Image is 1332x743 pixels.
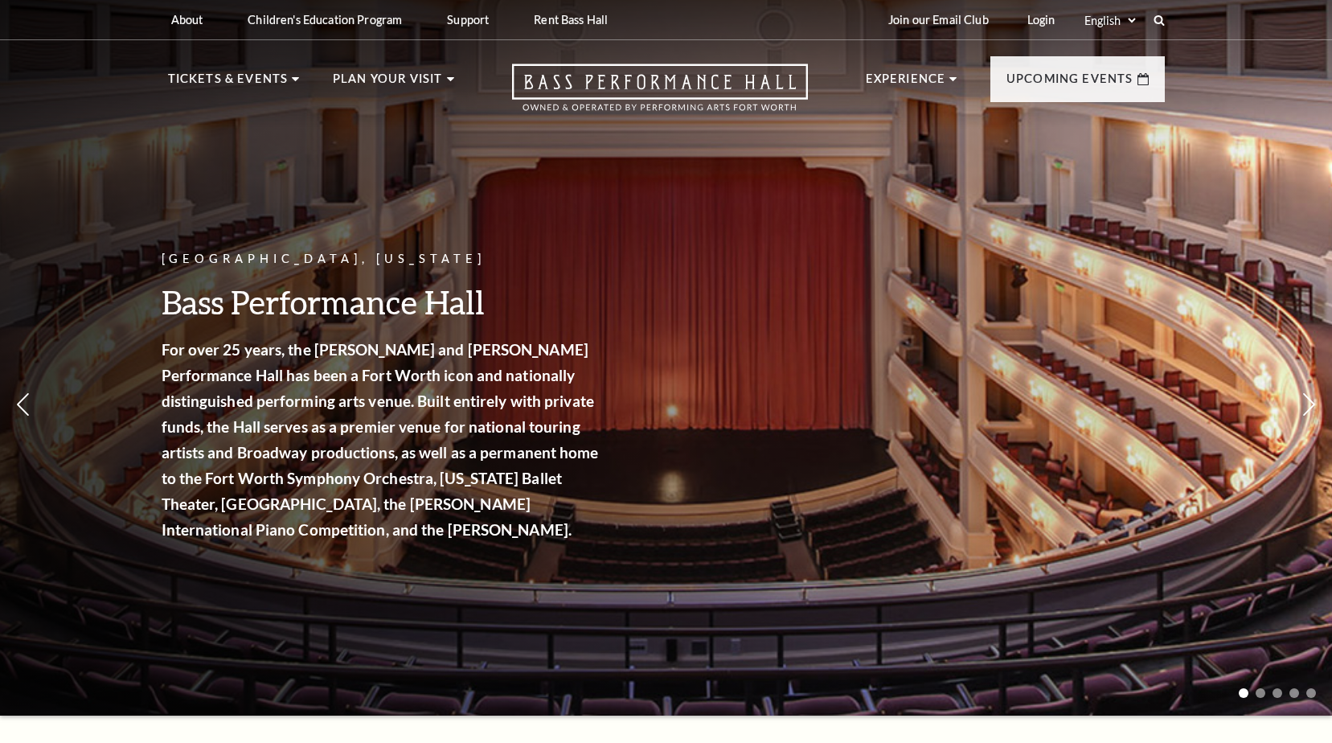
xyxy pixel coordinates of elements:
[1006,69,1133,98] p: Upcoming Events
[866,69,946,98] p: Experience
[162,340,599,539] strong: For over 25 years, the [PERSON_NAME] and [PERSON_NAME] Performance Hall has been a Fort Worth ico...
[168,69,289,98] p: Tickets & Events
[333,69,443,98] p: Plan Your Visit
[162,249,604,269] p: [GEOGRAPHIC_DATA], [US_STATE]
[248,13,402,27] p: Children's Education Program
[162,281,604,322] h3: Bass Performance Hall
[1081,13,1138,28] select: Select:
[534,13,608,27] p: Rent Bass Hall
[171,13,203,27] p: About
[447,13,489,27] p: Support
